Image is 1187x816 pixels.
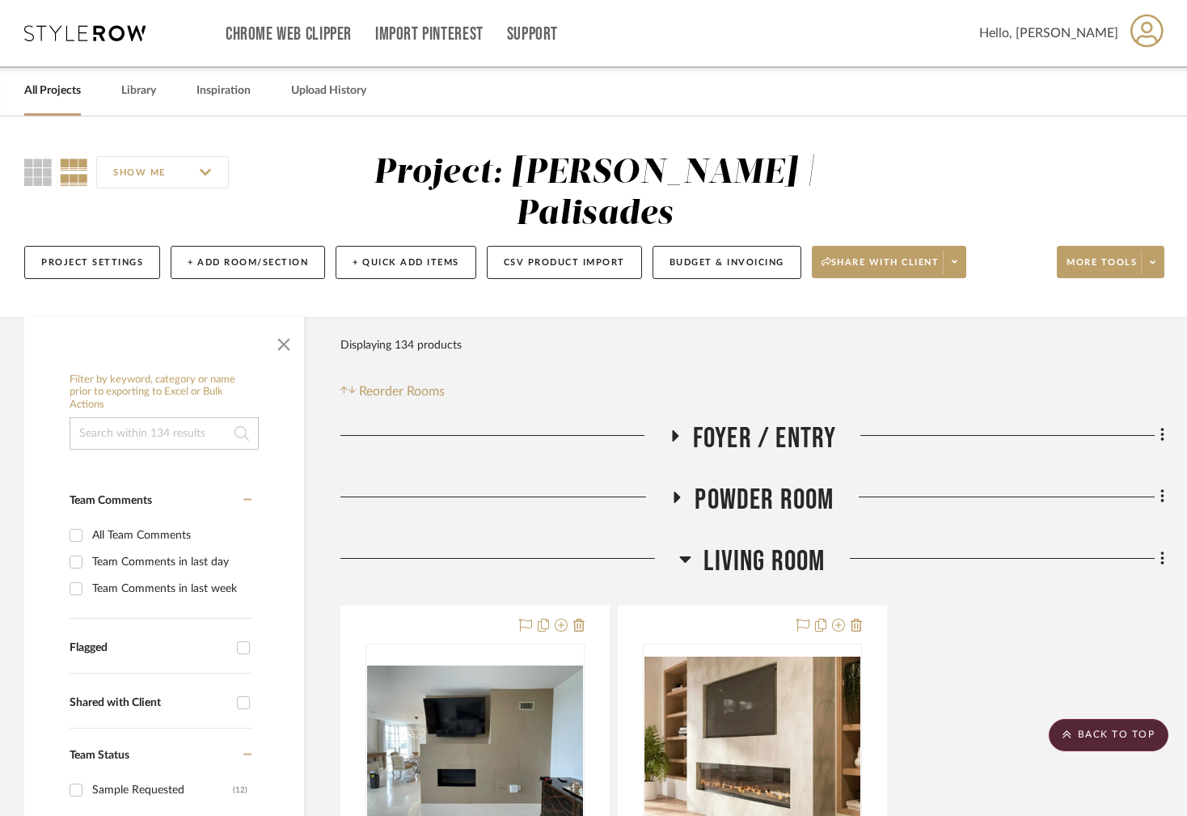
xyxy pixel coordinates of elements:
[291,80,366,102] a: Upload History
[70,417,259,450] input: Search within 134 results
[507,27,558,41] a: Support
[693,421,837,456] span: Foyer / Entry
[92,522,247,548] div: All Team Comments
[695,483,834,518] span: Powder Room
[233,777,247,803] div: (12)
[226,27,352,41] a: Chrome Web Clipper
[70,696,229,710] div: Shared with Client
[374,156,816,231] div: Project: [PERSON_NAME] | Palisades
[340,382,445,401] button: Reorder Rooms
[653,246,801,279] button: Budget & Invoicing
[70,750,129,761] span: Team Status
[24,246,160,279] button: Project Settings
[70,641,229,655] div: Flagged
[70,374,259,412] h6: Filter by keyword, category or name prior to exporting to Excel or Bulk Actions
[336,246,476,279] button: + Quick Add Items
[171,246,325,279] button: + Add Room/Section
[812,246,967,278] button: Share with client
[1049,719,1168,751] scroll-to-top-button: BACK TO TOP
[268,325,300,357] button: Close
[1057,246,1164,278] button: More tools
[92,576,247,602] div: Team Comments in last week
[92,777,233,803] div: Sample Requested
[196,80,251,102] a: Inspiration
[70,495,152,506] span: Team Comments
[822,256,940,281] span: Share with client
[979,23,1118,43] span: Hello, [PERSON_NAME]
[121,80,156,102] a: Library
[703,544,825,579] span: Living Room
[359,382,445,401] span: Reorder Rooms
[375,27,484,41] a: Import Pinterest
[487,246,642,279] button: CSV Product Import
[340,329,462,361] div: Displaying 134 products
[92,549,247,575] div: Team Comments in last day
[24,80,81,102] a: All Projects
[1067,256,1137,281] span: More tools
